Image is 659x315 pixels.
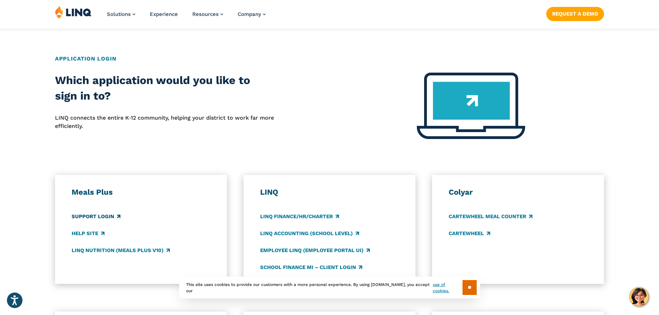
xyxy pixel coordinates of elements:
a: LINQ Nutrition (Meals Plus v10) [72,247,170,254]
nav: Primary Navigation [107,6,266,28]
span: Resources [192,11,219,17]
h3: Meals Plus [72,187,211,197]
a: LINQ Finance/HR/Charter [260,213,339,220]
a: Solutions [107,11,135,17]
div: This site uses cookies to provide our customers with a more personal experience. By using [DOMAIN... [179,277,480,298]
span: Company [238,11,261,17]
p: LINQ connects the entire K‑12 community, helping your district to work far more efficiently. [55,114,274,131]
a: use of cookies. [433,281,462,294]
h2: Which application would you like to sign in to? [55,73,274,104]
img: LINQ | K‑12 Software [55,6,92,19]
a: Experience [150,11,178,17]
button: Hello, have a question? Let’s chat. [629,287,649,306]
a: Employee LINQ (Employee Portal UI) [260,247,370,254]
a: CARTEWHEEL Meal Counter [449,213,532,220]
span: Solutions [107,11,131,17]
nav: Button Navigation [546,6,604,21]
a: Company [238,11,266,17]
a: Support Login [72,213,120,220]
a: CARTEWHEEL [449,230,490,237]
a: Request a Demo [546,7,604,21]
h2: Application Login [55,55,604,63]
h3: LINQ [260,187,399,197]
h3: Colyar [449,187,588,197]
a: Resources [192,11,223,17]
a: LINQ Accounting (school level) [260,230,359,237]
a: School Finance MI – Client Login [260,263,362,271]
a: Help Site [72,230,104,237]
